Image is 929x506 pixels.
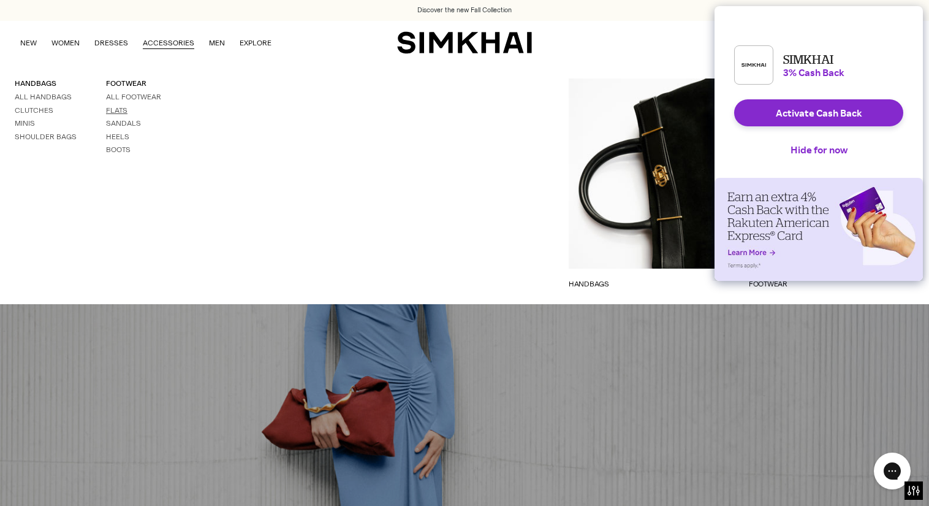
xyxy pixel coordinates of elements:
[94,29,128,56] a: DRESSES
[20,29,37,56] a: NEW
[143,29,194,56] a: ACCESSORIES
[240,29,271,56] a: EXPLORE
[417,6,512,15] a: Discover the new Fall Collection
[209,29,225,56] a: MEN
[51,29,80,56] a: WOMEN
[397,31,532,55] a: SIMKHAI
[868,448,917,494] iframe: Gorgias live chat messenger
